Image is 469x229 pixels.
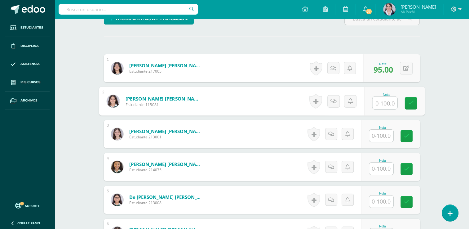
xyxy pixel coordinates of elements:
a: Estudiantes [5,19,50,37]
span: Estudiantes [20,25,43,30]
img: 7e18d2e6ff963cfcc281b81e16b0700e.png [111,161,123,173]
div: Nota [369,126,396,129]
span: Estudiante 214075 [129,167,204,173]
img: a9f8c04e9fece371e1d4e5486ae1cb72.png [111,128,123,140]
div: Nota: [374,61,393,66]
input: 0-100.0 [369,130,393,142]
span: Soporte [25,204,40,208]
span: [PERSON_NAME] [400,4,436,10]
a: [PERSON_NAME] [PERSON_NAME] [125,95,202,102]
input: 0-100.0 [369,163,393,175]
span: Estudiante 213001 [129,134,204,140]
span: 95.00 [374,64,393,75]
img: fcdda600d1f9d86fa9476b2715ffd3dc.png [383,3,396,16]
a: [PERSON_NAME] [PERSON_NAME] [129,161,204,167]
span: Mi Perfil [400,9,436,15]
span: Disciplina [20,43,39,48]
a: Asistencia [5,55,50,74]
div: Nota [372,93,400,96]
span: Cerrar panel [17,221,41,225]
a: [PERSON_NAME] [PERSON_NAME] [129,62,204,69]
a: Archivos [5,92,50,110]
div: Nota [369,192,396,195]
span: Estudiante 217005 [129,69,204,74]
span: Herramientas de evaluación [116,13,188,25]
a: Disciplina [5,37,50,55]
span: Estudiante 213008 [129,200,204,205]
img: e20889350ad5515b27f10ece12a4bd09.png [111,194,123,206]
input: Busca un estudiante aquí... [345,13,419,25]
input: Busca un usuario... [59,4,198,15]
span: 741 [365,8,372,15]
input: 0-100.0 [369,195,393,208]
input: 0-100.0 [372,97,397,109]
span: Mis cursos [20,80,40,85]
img: b8e3614bd679735245f6aae5f2e969f0.png [107,95,119,107]
img: d43b4ab0a82f64cc698432b27ad46a68.png [111,62,123,74]
div: Nota [369,159,396,162]
a: Soporte [7,201,47,209]
a: [PERSON_NAME] [PERSON_NAME] [129,128,204,134]
span: Archivos [20,98,37,103]
span: Asistencia [20,61,40,66]
a: Mis cursos [5,73,50,92]
a: de [PERSON_NAME] [PERSON_NAME] [129,194,204,200]
span: Estudiante 115081 [125,102,202,107]
div: Nota [369,225,396,228]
